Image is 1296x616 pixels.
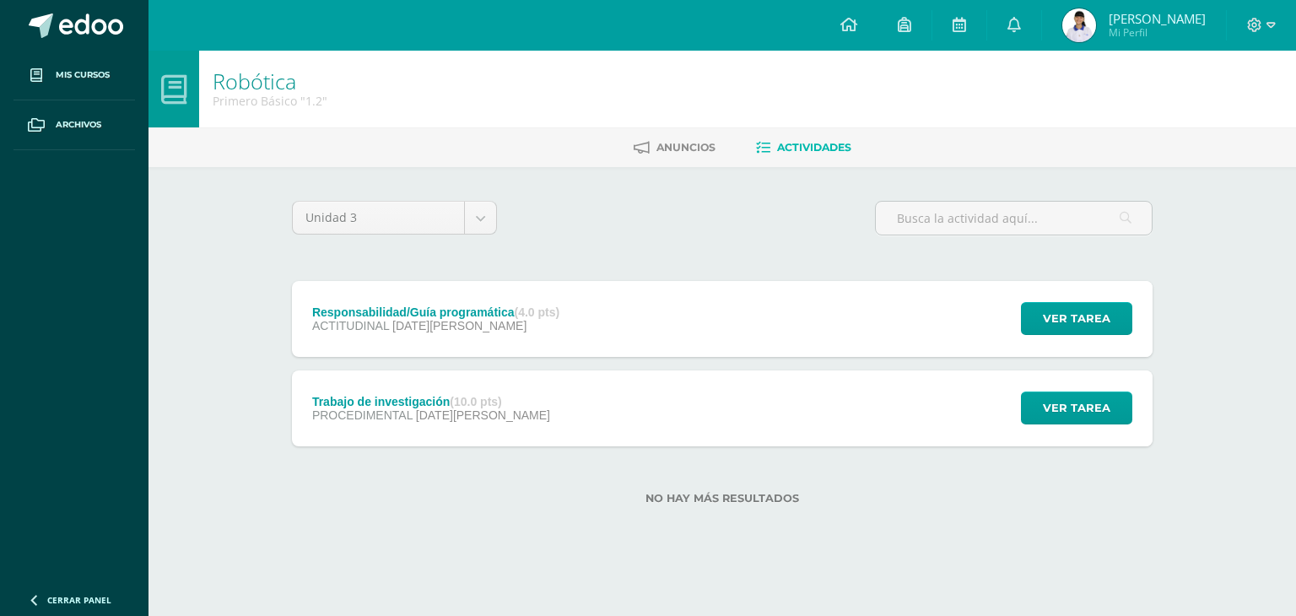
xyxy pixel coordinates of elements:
strong: (4.0 pts) [515,305,560,319]
button: Ver tarea [1021,392,1132,424]
a: Archivos [13,100,135,150]
strong: (10.0 pts) [450,395,501,408]
div: Trabajo de investigación [312,395,550,408]
img: a870b3e5c06432351c4097df98eac26b.png [1062,8,1096,42]
span: [PERSON_NAME] [1109,10,1206,27]
span: Unidad 3 [305,202,451,234]
span: Mis cursos [56,68,110,82]
input: Busca la actividad aquí... [876,202,1152,235]
span: PROCEDIMENTAL [312,408,413,422]
a: Robótica [213,67,296,95]
label: No hay más resultados [292,492,1153,505]
span: Actividades [777,141,851,154]
span: Archivos [56,118,101,132]
div: Primero Básico '1.2' [213,93,327,109]
span: Anuncios [656,141,715,154]
span: Mi Perfil [1109,25,1206,40]
span: Ver tarea [1043,303,1110,334]
span: [DATE][PERSON_NAME] [416,408,550,422]
a: Anuncios [634,134,715,161]
a: Unidad 3 [293,202,496,234]
button: Ver tarea [1021,302,1132,335]
span: Cerrar panel [47,594,111,606]
span: [DATE][PERSON_NAME] [392,319,526,332]
span: ACTITUDINAL [312,319,389,332]
span: Ver tarea [1043,392,1110,424]
h1: Robótica [213,69,327,93]
a: Mis cursos [13,51,135,100]
a: Actividades [756,134,851,161]
div: Responsabilidad/Guía programática [312,305,559,319]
